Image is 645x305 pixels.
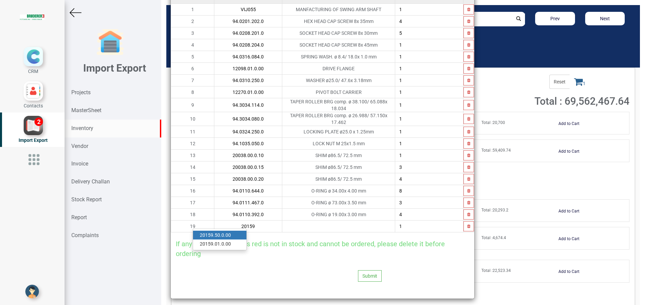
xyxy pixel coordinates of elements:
[171,161,214,173] td: 14
[193,231,246,239] a: 20159.50.0.00
[282,51,395,63] td: SPRING WASH. ø 8.4/ 18.0x 1.0 mm
[171,86,214,98] td: 8
[176,240,445,258] span: If any product marked as red is not in stock and cannot be ordered, please delete it before ordering
[200,241,213,247] strong: 20159
[282,98,395,112] td: TAPER ROLLER BRG comp. ø 38.100/ 65.088x 18.034
[282,39,395,51] td: SOCKET HEAD CAP SCREW 8x 45mm
[282,138,395,150] td: LOCK NUT M 25x1.5 mm
[171,98,214,112] td: 9
[171,138,214,150] td: 12
[171,185,214,197] td: 16
[171,51,214,63] td: 5
[282,75,395,86] td: WASHER ø25.0/ 47.6x 3.18mm
[282,161,395,173] td: SHIM ø86.5/ 72.5 mm
[171,39,214,51] td: 4
[282,112,395,126] td: TAPER ROLLER BRG comp. ø 26.988/ 57.150x 17.462
[171,221,214,232] td: 19
[282,16,395,27] td: HEX HEAD CAP SCREW 8x 35mm
[200,232,213,238] strong: 20159
[171,27,214,39] td: 3
[171,197,214,209] td: 17
[282,185,395,197] td: O-RING ø 34.00x 4.00 mm
[171,150,214,161] td: 13
[171,173,214,185] td: 15
[171,16,214,27] td: 2
[358,270,382,282] button: Submit
[193,239,246,248] a: 20159.01.0.00
[171,4,214,16] td: 1
[171,209,214,221] td: 18
[282,126,395,138] td: LOCKING PLATE ø25.0 x 1.25mm
[282,63,395,75] td: DRIVE FLANGE
[171,63,214,75] td: 6
[282,4,395,16] td: MANFACTURING OF SWING ARM SHAFT
[171,75,214,86] td: 7
[282,173,395,185] td: SHIM ø86.5/ 72.5 mm
[282,209,395,221] td: O-RING ø 19.00x 3.00 mm
[171,126,214,138] td: 11
[282,150,395,161] td: SHIM ø86.5/ 72.5 mm
[282,197,395,209] td: O-RING ø 73.00x 3.50 mm
[171,112,214,126] td: 10
[282,27,395,39] td: SOCKET HEAD CAP SCREW 8x 30mm
[282,86,395,98] td: PIVOT BOLT CARRIER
